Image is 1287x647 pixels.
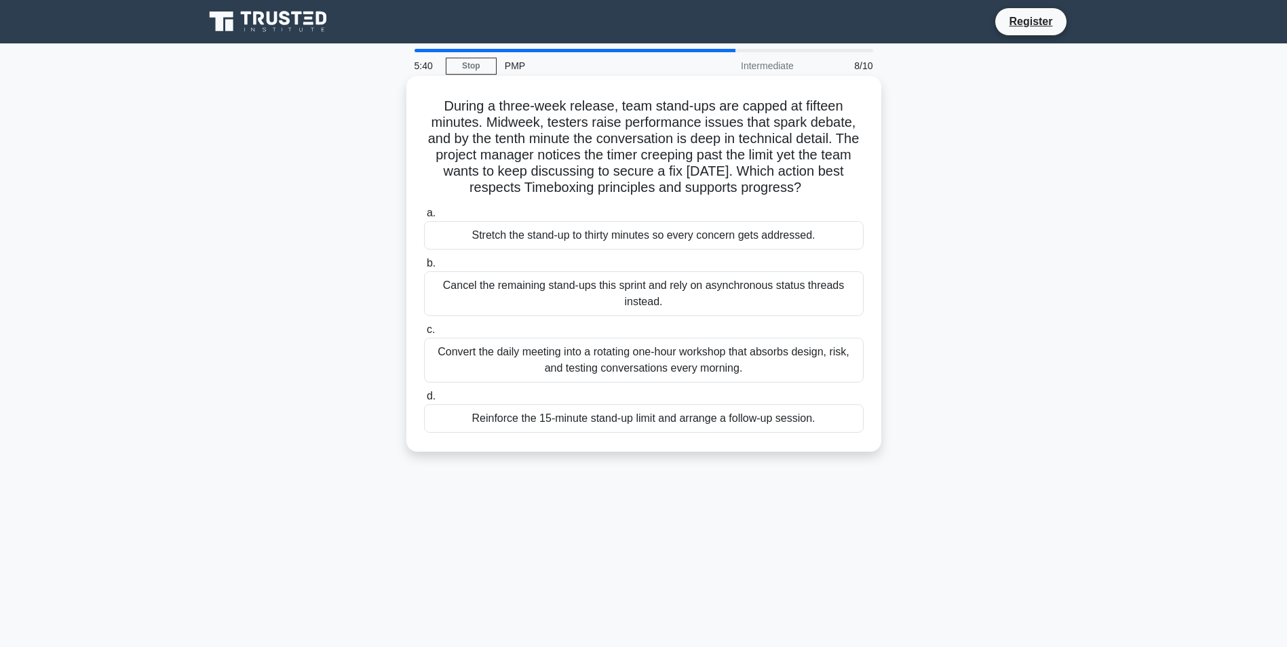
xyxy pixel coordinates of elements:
[427,207,436,218] span: a.
[683,52,802,79] div: Intermediate
[802,52,881,79] div: 8/10
[424,338,864,383] div: Convert the daily meeting into a rotating one-hour workshop that absorbs design, risk, and testin...
[427,390,436,401] span: d.
[1001,13,1060,30] a: Register
[424,221,864,250] div: Stretch the stand-up to thirty minutes so every concern gets addressed.
[424,404,864,433] div: Reinforce the 15-minute stand-up limit and arrange a follow-up session.
[427,323,435,335] span: c.
[497,52,683,79] div: PMP
[406,52,446,79] div: 5:40
[446,58,497,75] a: Stop
[424,271,864,316] div: Cancel the remaining stand-ups this sprint and rely on asynchronous status threads instead.
[423,98,865,197] h5: During a three-week release, team stand-ups are capped at fifteen minutes. Midweek, testers raise...
[427,257,436,269] span: b.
